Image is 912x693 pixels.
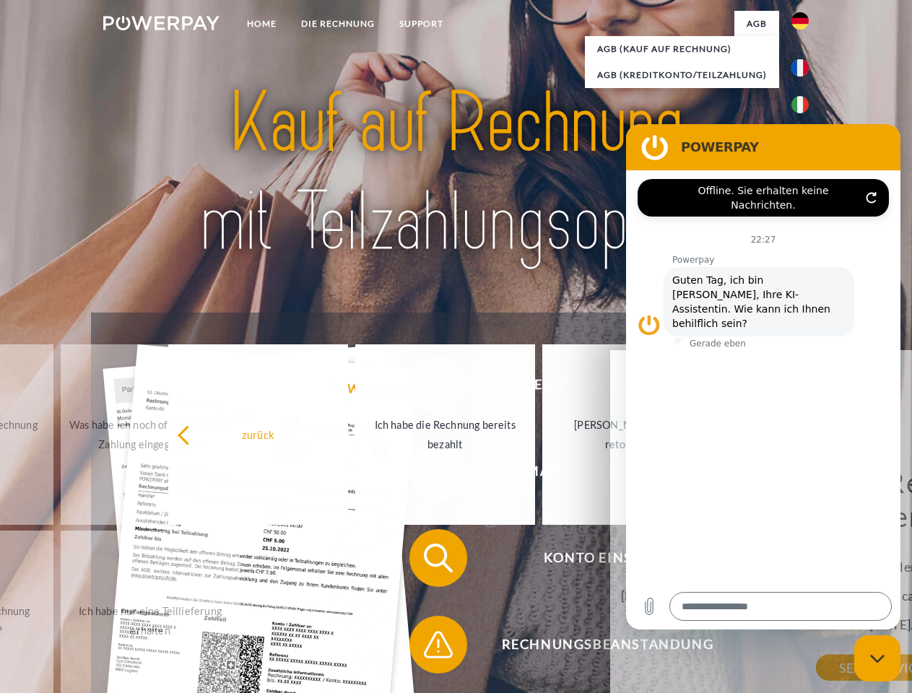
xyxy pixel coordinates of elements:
div: Ich habe die Rechnung bereits bezahlt [364,415,526,454]
div: Was habe ich noch offen, ist meine Zahlung eingegangen? [69,415,232,454]
a: Home [235,11,289,37]
button: Rechnungsbeanstandung [409,616,785,674]
iframe: Schaltfläche zum Öffnen des Messaging-Fensters; Konversation läuft [854,635,900,681]
a: agb [734,11,779,37]
a: Was habe ich noch offen, ist meine Zahlung eingegangen? [61,344,240,525]
img: fr [791,59,809,77]
img: logo-powerpay-white.svg [103,16,220,30]
a: AGB (Kauf auf Rechnung) [585,36,779,62]
button: Konto einsehen [409,529,785,587]
iframe: Messaging-Fenster [626,124,900,629]
div: [PERSON_NAME] wurde retourniert [551,415,713,454]
a: AGB (Kreditkonto/Teilzahlung) [585,62,779,88]
div: Ich habe nur eine Teillieferung erhalten [69,601,232,640]
a: SUPPORT [387,11,456,37]
img: qb_search.svg [420,540,456,576]
img: de [791,12,809,30]
img: title-powerpay_de.svg [138,69,774,276]
a: DIE RECHNUNG [289,11,387,37]
img: it [791,96,809,113]
img: qb_warning.svg [420,627,456,663]
div: zurück [177,424,339,444]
